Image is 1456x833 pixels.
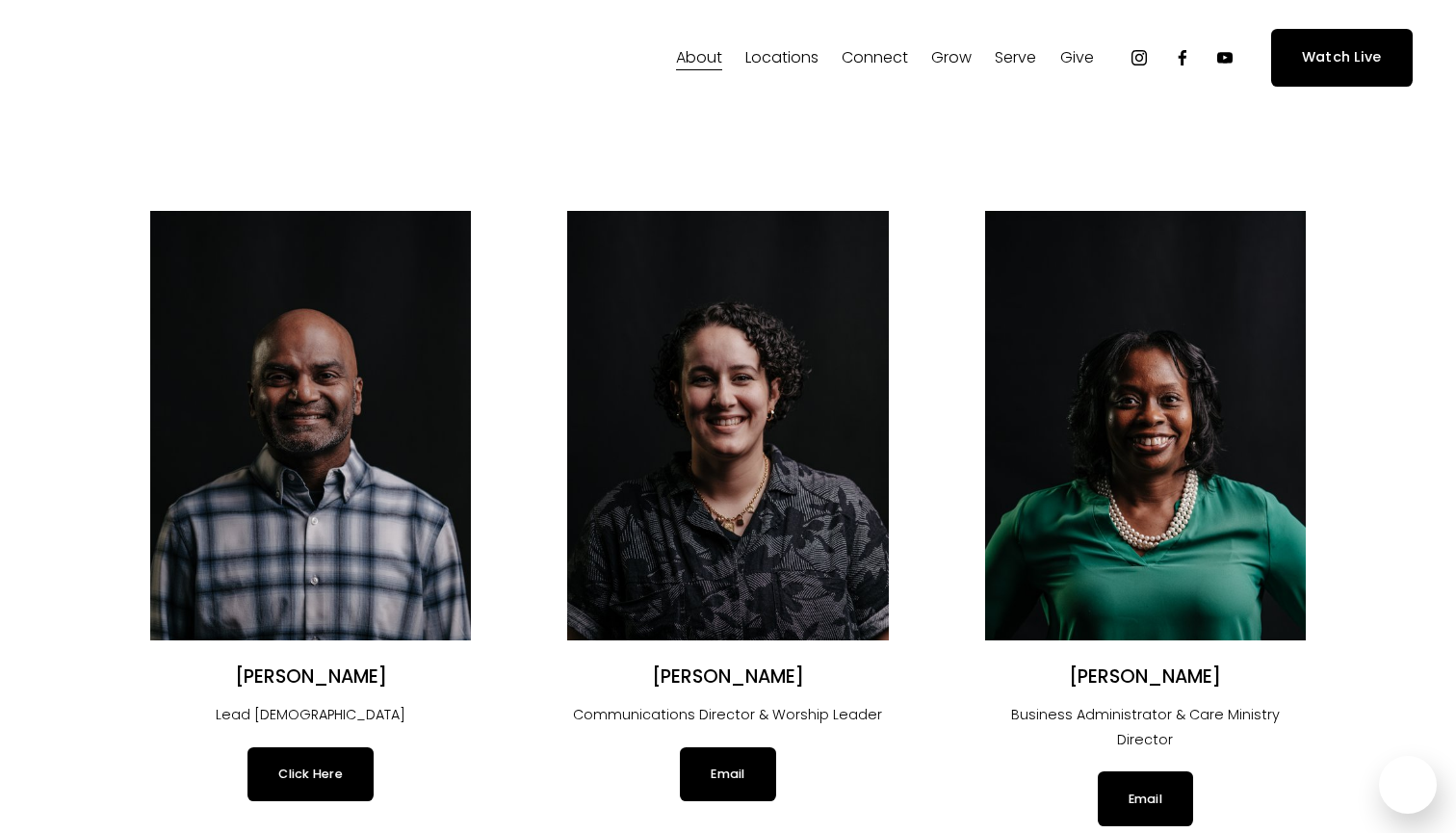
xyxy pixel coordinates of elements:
img: Fellowship Memphis [43,39,312,77]
a: folder dropdown [1060,42,1094,73]
h2: [PERSON_NAME] [985,665,1306,690]
h2: [PERSON_NAME] [567,665,888,690]
a: folder dropdown [931,42,972,73]
img: Angélica Smith [567,211,888,639]
a: folder dropdown [842,42,908,73]
a: folder dropdown [676,42,722,73]
p: Lead [DEMOGRAPHIC_DATA] [150,703,471,728]
a: Instagram [1130,48,1149,67]
a: Click Here [247,747,374,801]
span: Serve [995,44,1036,72]
a: Email [680,747,775,801]
p: Communications Director & Worship Leader [567,703,888,728]
a: Facebook [1173,48,1192,67]
a: folder dropdown [745,42,819,73]
a: YouTube [1215,48,1235,67]
span: About [676,44,722,72]
a: folder dropdown [995,42,1036,73]
h2: [PERSON_NAME] [150,665,471,690]
span: Give [1060,44,1094,72]
span: Grow [931,44,972,72]
span: Locations [745,44,819,72]
p: Business Administrator & Care Ministry Director [985,703,1306,753]
a: Watch Live [1271,29,1413,86]
span: Connect [842,44,908,72]
a: Email [1098,771,1193,825]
